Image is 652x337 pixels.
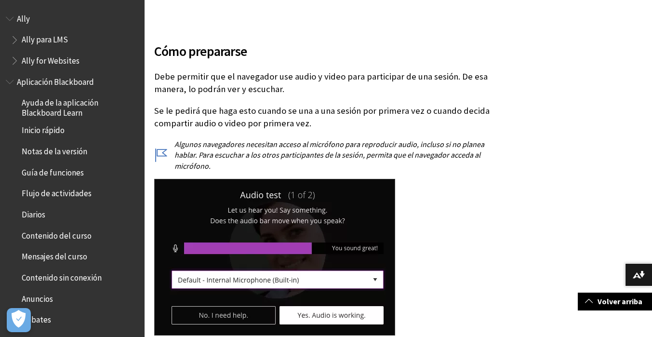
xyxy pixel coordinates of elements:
[22,53,80,66] span: Ally for Websites
[154,70,500,95] p: Debe permitir que el navegador use audio y video para participar de una sesión. De esa manera, lo...
[22,122,65,135] span: Inicio rápido
[22,270,102,283] span: Contenido sin conexión
[22,32,68,45] span: Ally para LMS
[22,249,87,262] span: Mensajes del curso
[154,105,500,130] p: Se le pedirá que haga esto cuando se una a una sesión por primera vez o cuando decida compartir a...
[22,206,45,219] span: Diarios
[22,95,138,118] span: Ayuda de la aplicación Blackboard Learn
[22,312,51,325] span: Debates
[22,186,92,199] span: Flujo de actividades
[22,143,87,156] span: Notas de la versión
[17,74,94,87] span: Aplicación Blackboard
[22,164,84,177] span: Guía de funciones
[578,293,652,310] a: Volver arriba
[22,228,92,241] span: Contenido del curso
[6,11,139,69] nav: Book outline for Anthology Ally Help
[17,11,30,24] span: Ally
[22,291,53,304] span: Anuncios
[154,139,500,171] p: Algunos navegadores necesitan acceso al micrófono para reproducir audio, incluso si no planea hab...
[7,308,31,332] button: Open Preferences
[154,29,500,61] h2: Cómo prepararse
